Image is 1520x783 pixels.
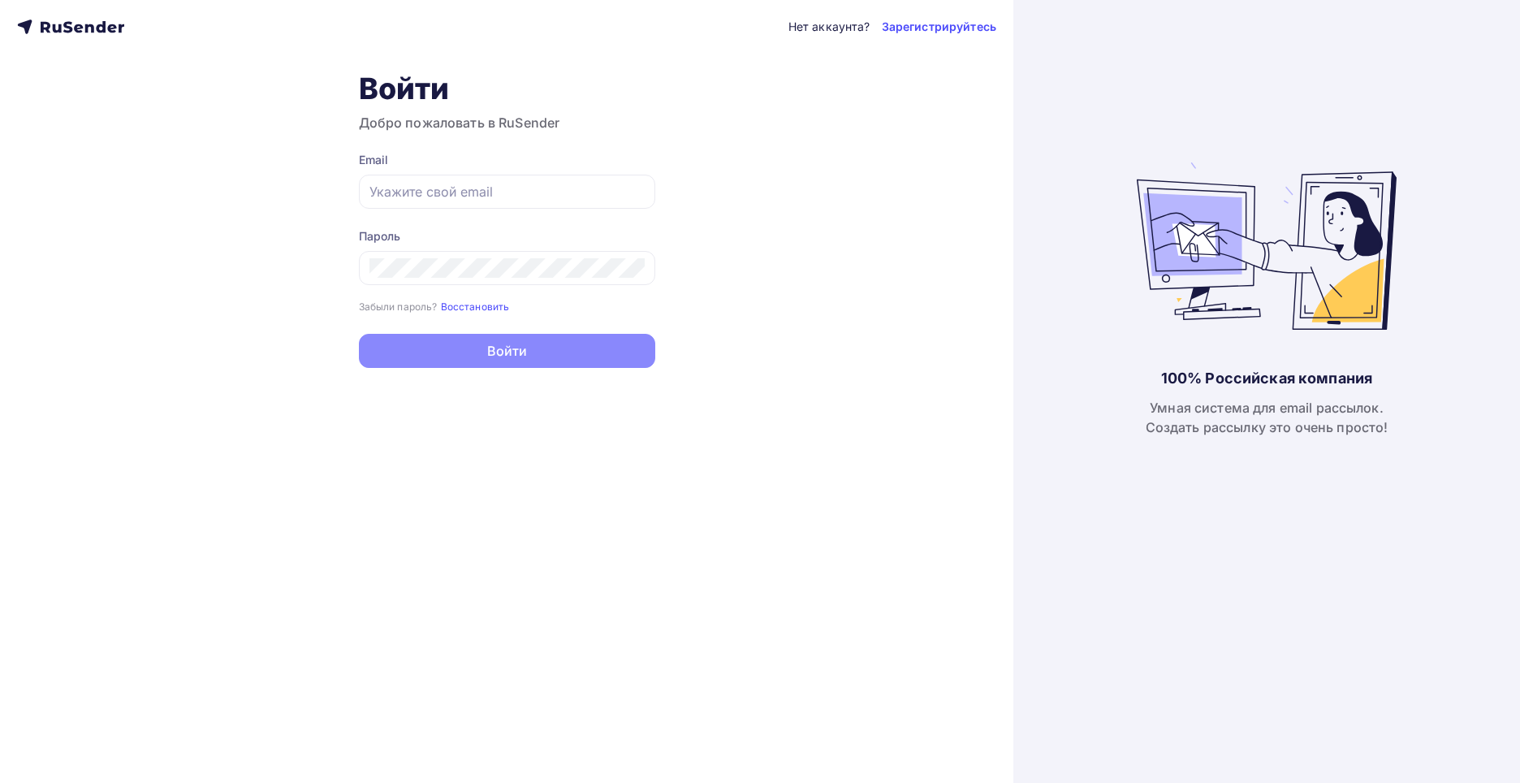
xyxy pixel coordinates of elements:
small: Забыли пароль? [359,301,438,313]
div: 100% Российская компания [1161,369,1372,388]
h3: Добро пожаловать в RuSender [359,113,655,132]
small: Восстановить [441,301,510,313]
h1: Войти [359,71,655,106]
a: Восстановить [441,299,510,313]
div: Пароль [359,228,655,244]
div: Нет аккаунта? [788,19,870,35]
a: Зарегистрируйтесь [882,19,996,35]
button: Войти [359,334,655,368]
div: Умная система для email рассылок. Создать рассылку это очень просто! [1146,398,1388,437]
div: Email [359,152,655,168]
input: Укажите свой email [369,182,645,201]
